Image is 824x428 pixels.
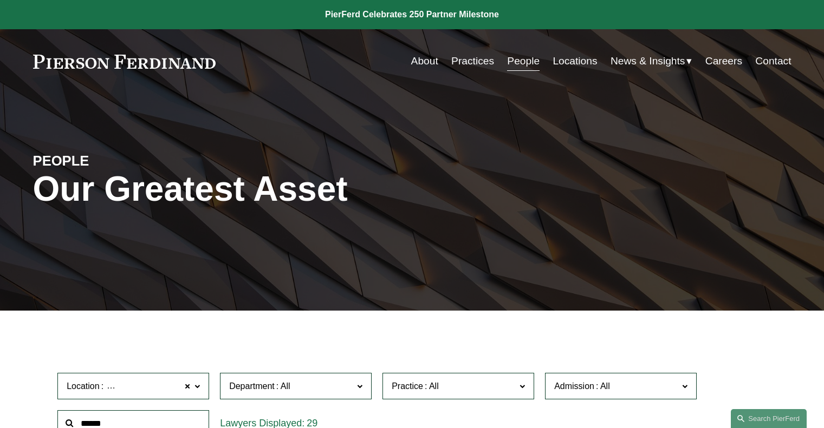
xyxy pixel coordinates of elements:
[507,51,540,71] a: People
[611,51,692,71] a: folder dropdown
[105,379,196,393] span: [GEOGRAPHIC_DATA]
[554,381,594,391] span: Admission
[553,51,597,71] a: Locations
[67,381,100,391] span: Location
[33,169,538,209] h1: Our Greatest Asset
[33,152,223,169] h4: PEOPLE
[705,51,742,71] a: Careers
[451,51,494,71] a: Practices
[611,52,685,71] span: News & Insights
[731,409,807,428] a: Search this site
[411,51,438,71] a: About
[229,381,275,391] span: Department
[392,381,423,391] span: Practice
[755,51,791,71] a: Contact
